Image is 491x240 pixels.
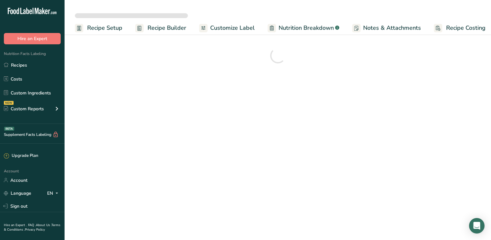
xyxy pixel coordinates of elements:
[279,24,334,32] span: Nutrition Breakdown
[363,24,421,32] span: Notes & Attachments
[446,24,486,32] span: Recipe Costing
[199,21,255,35] a: Customize Label
[75,21,122,35] a: Recipe Setup
[4,127,14,131] div: BETA
[4,223,60,232] a: Terms & Conditions .
[268,21,339,35] a: Nutrition Breakdown
[210,24,255,32] span: Customize Label
[434,21,486,35] a: Recipe Costing
[47,189,61,197] div: EN
[4,101,14,105] div: NEW
[469,218,485,234] div: Open Intercom Messenger
[4,33,61,44] button: Hire an Expert
[148,24,186,32] span: Recipe Builder
[4,223,27,227] a: Hire an Expert .
[36,223,51,227] a: About Us .
[4,105,44,112] div: Custom Reports
[4,188,31,199] a: Language
[87,24,122,32] span: Recipe Setup
[135,21,186,35] a: Recipe Builder
[352,21,421,35] a: Notes & Attachments
[25,227,45,232] a: Privacy Policy
[28,223,36,227] a: FAQ .
[4,153,38,159] div: Upgrade Plan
